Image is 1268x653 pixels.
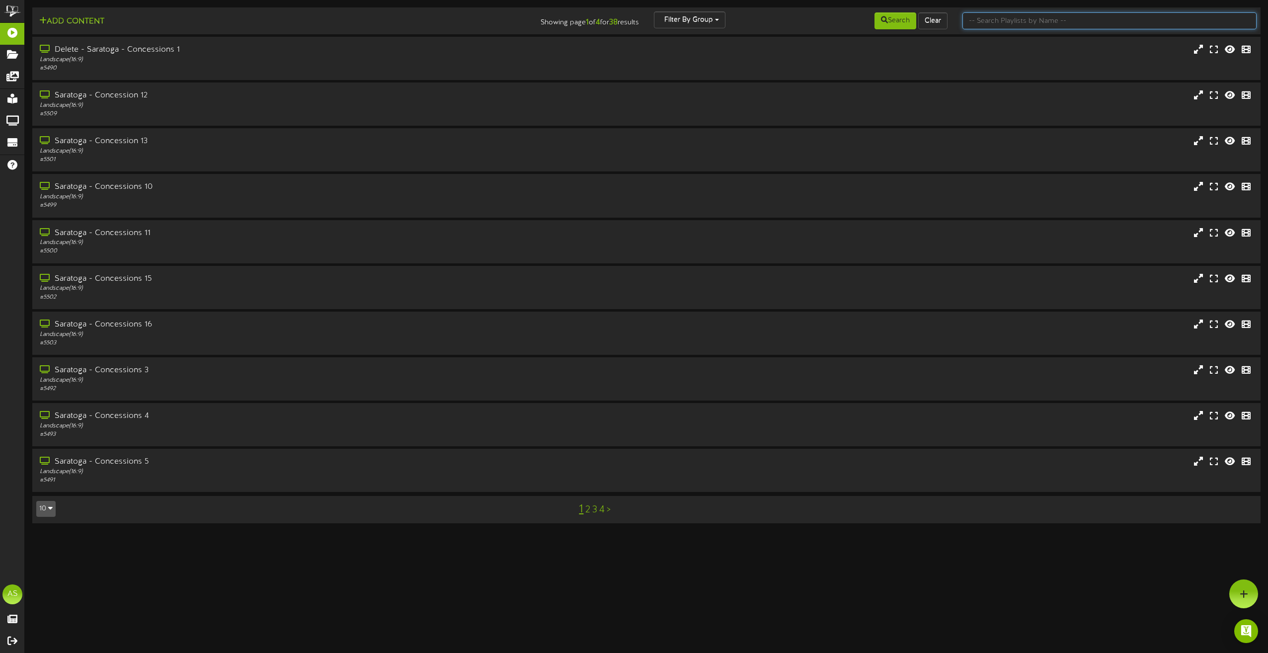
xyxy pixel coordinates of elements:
button: Filter By Group [654,11,725,28]
input: -- Search Playlists by Name -- [962,12,1257,29]
div: Delete - Saratoga - Concessions 1 [40,44,537,56]
div: Landscape ( 16:9 ) [40,147,537,156]
div: Saratoga - Concessions 11 [40,228,537,239]
a: 1 [579,503,583,516]
div: Saratoga - Concessions 16 [40,319,537,330]
div: Landscape ( 16:9 ) [40,101,537,110]
a: 2 [585,504,590,515]
div: Open Intercom Messenger [1234,619,1258,643]
div: # 5503 [40,339,537,347]
strong: 38 [609,18,618,27]
div: Saratoga - Concessions 4 [40,410,537,422]
a: 4 [599,504,605,515]
a: > [607,504,611,515]
div: Saratoga - Concession 12 [40,90,537,101]
div: Saratoga - Concessions 15 [40,273,537,285]
div: # 5509 [40,110,537,118]
div: Landscape ( 16:9 ) [40,376,537,385]
div: Landscape ( 16:9 ) [40,56,537,64]
div: # 5490 [40,64,537,73]
div: # 5499 [40,201,537,210]
button: Search [874,12,916,29]
div: Showing page of for results [441,11,646,28]
div: # 5501 [40,156,537,164]
div: Saratoga - Concessions 5 [40,456,537,468]
div: Landscape ( 16:9 ) [40,239,537,247]
div: Saratoga - Concessions 3 [40,365,537,376]
button: 10 [36,501,56,517]
div: Landscape ( 16:9 ) [40,284,537,293]
strong: 4 [596,18,600,27]
div: Landscape ( 16:9 ) [40,330,537,339]
strong: 1 [586,18,589,27]
div: # 5493 [40,430,537,439]
div: Landscape ( 16:9 ) [40,193,537,201]
div: AS [2,584,22,604]
a: 3 [592,504,597,515]
button: Clear [918,12,948,29]
div: # 5491 [40,476,537,485]
div: Landscape ( 16:9 ) [40,422,537,430]
div: Landscape ( 16:9 ) [40,468,537,476]
div: # 5500 [40,247,537,255]
div: Saratoga - Concessions 10 [40,181,537,193]
div: # 5492 [40,385,537,393]
button: Add Content [36,15,107,28]
div: Saratoga - Concession 13 [40,136,537,147]
div: # 5502 [40,293,537,302]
